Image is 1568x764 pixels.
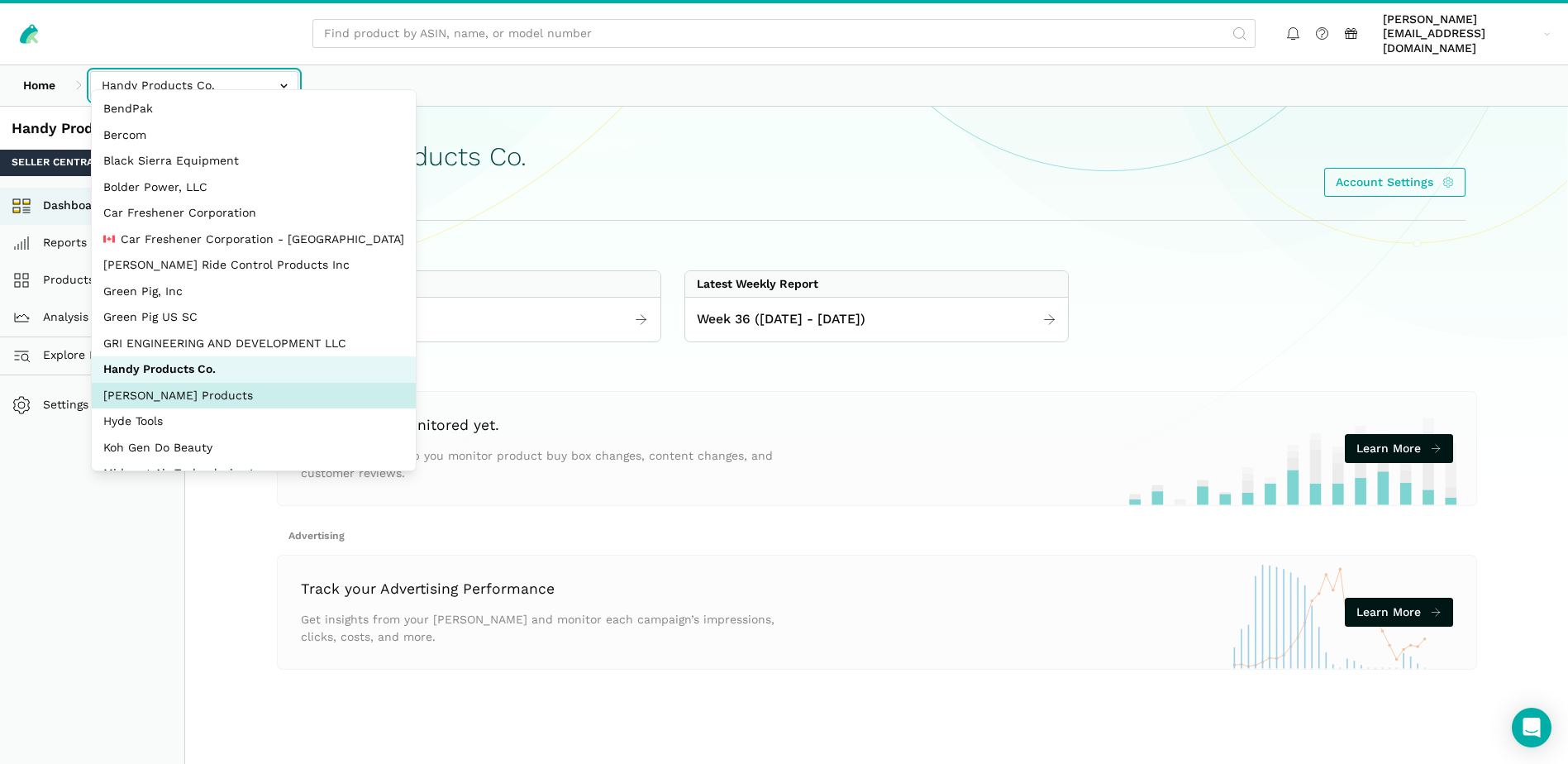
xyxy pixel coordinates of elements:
[92,304,416,331] button: Green Pig US SC
[301,447,784,482] p: InsightLeap can help you monitor product buy box changes, content changes, and customer reviews.
[288,365,1466,380] h2: [DOMAIN_NAME]
[92,227,416,253] button: Car Freshener Corporation - [GEOGRAPHIC_DATA]
[92,279,416,305] button: Green Pig, Inc
[90,71,298,100] input: Handy Products Co.
[92,408,416,435] button: Hyde Tools
[92,435,416,461] button: Koh Gen Do Beauty
[1512,708,1551,747] div: Open Intercom Messenger
[1356,604,1421,621] span: Learn More
[17,346,116,365] span: Explore Data
[312,19,1256,48] input: Find product by ASIN, name, or model number
[12,118,173,139] div: Handy Products Co.
[1324,168,1466,197] a: Account Settings
[92,252,416,279] button: [PERSON_NAME] Ride Control Products Inc
[278,303,660,336] a: [DATE]
[288,244,1466,259] h2: Seller Central Reports
[92,331,416,357] button: GRI ENGINEERING AND DEVELOPMENT LLC
[92,383,416,409] button: [PERSON_NAME] Products
[92,356,416,383] button: Handy Products Co.
[685,303,1068,336] a: Week 36 ([DATE] - [DATE])
[92,174,416,201] button: Bolder Power, LLC
[1377,9,1556,59] a: [PERSON_NAME][EMAIL_ADDRESS][DOMAIN_NAME]
[92,122,416,149] button: Bercom
[288,529,1466,544] h2: Advertising
[697,309,865,330] span: Week 36 ([DATE] - [DATE])
[301,611,784,646] p: Get insights from your [PERSON_NAME] and monitor each campaign’s impressions, clicks, costs, and ...
[12,155,99,170] span: Seller Central
[1345,434,1453,463] a: Learn More
[697,277,818,292] div: Latest Weekly Report
[1356,440,1421,457] span: Learn More
[301,415,784,436] h3: No products monitored yet.
[1345,598,1453,627] a: Learn More
[12,71,67,100] a: Home
[92,96,416,122] button: BendPak
[92,461,416,487] button: Midwest Air Technologies Inc
[301,579,784,599] h3: Track your Advertising Performance
[92,148,416,174] button: Black Sierra Equipment
[92,200,416,227] button: Car Freshener Corporation
[1383,12,1538,56] span: [PERSON_NAME][EMAIL_ADDRESS][DOMAIN_NAME]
